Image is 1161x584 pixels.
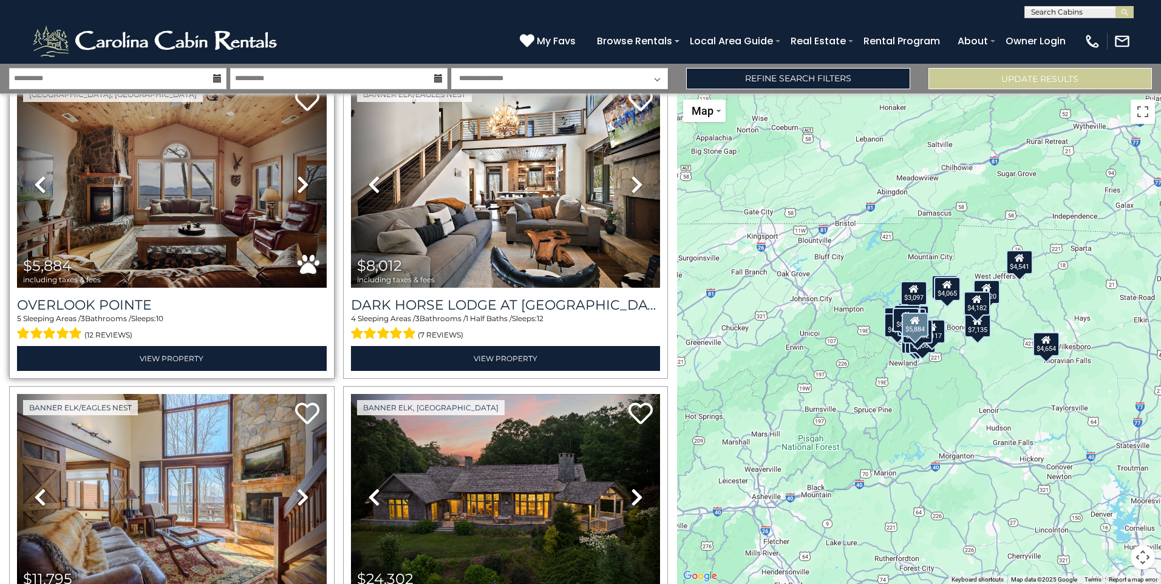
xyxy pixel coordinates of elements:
[591,30,678,52] a: Browse Rentals
[351,81,661,288] img: thumbnail_164375639.jpeg
[415,314,420,323] span: 3
[933,277,960,301] div: $4,065
[17,81,327,288] img: thumbnail_163477009.jpeg
[973,280,999,304] div: $5,020
[466,314,512,323] span: 1 Half Baths /
[1114,33,1131,50] img: mail-regular-white.png
[893,305,920,329] div: $5,698
[351,297,661,313] h3: Dark Horse Lodge at Eagles Nest
[23,257,72,274] span: $5,884
[357,400,505,415] a: Banner Elk, [GEOGRAPHIC_DATA]
[357,257,402,274] span: $8,012
[628,401,653,427] a: Add to favorites
[999,30,1072,52] a: Owner Login
[537,314,543,323] span: 12
[23,87,203,102] a: [GEOGRAPHIC_DATA], [GEOGRAPHIC_DATA]
[23,400,138,415] a: Banner Elk/Eagles Nest
[30,23,282,59] img: White-1-2.png
[785,30,852,52] a: Real Estate
[351,346,661,371] a: View Property
[537,33,576,49] span: My Favs
[81,314,85,323] span: 3
[902,305,928,330] div: $3,622
[684,30,779,52] a: Local Area Guide
[1006,250,1033,274] div: $4,541
[893,308,919,332] div: $8,012
[1084,576,1101,583] a: Terms (opens in new tab)
[418,327,463,343] span: (7 reviews)
[351,297,661,313] a: Dark Horse Lodge at [GEOGRAPHIC_DATA]
[295,401,319,427] a: Add to favorites
[1011,576,1077,583] span: Map data ©2025 Google
[351,313,661,342] div: Sleeping Areas / Bathrooms / Sleeps:
[901,281,927,305] div: $3,097
[84,327,132,343] span: (12 reviews)
[857,30,946,52] a: Rental Program
[1084,33,1101,50] img: phone-regular-white.png
[628,88,653,114] a: Add to favorites
[680,568,720,584] a: Open this area in Google Maps (opens a new window)
[952,576,1004,584] button: Keyboard shortcuts
[928,68,1152,89] button: Update Results
[901,330,928,354] div: $6,500
[17,346,327,371] a: View Property
[964,291,990,316] div: $4,182
[884,313,911,338] div: $6,768
[964,313,991,338] div: $7,135
[686,68,910,89] a: Refine Search Filters
[692,104,713,117] span: Map
[1131,545,1155,569] button: Map camera controls
[351,314,356,323] span: 4
[357,87,472,102] a: Banner Elk/Eagles Nest
[1131,100,1155,124] button: Toggle fullscreen view
[357,276,435,284] span: including taxes & fees
[156,314,163,323] span: 10
[17,314,21,323] span: 5
[1109,576,1157,583] a: Report a map error
[952,30,994,52] a: About
[902,319,932,344] div: $24,302
[902,313,928,337] div: $5,884
[1033,332,1060,356] div: $4,654
[17,297,327,313] a: Overlook Pointe
[520,33,579,49] a: My Favs
[680,568,720,584] img: Google
[17,313,327,342] div: Sleeping Areas / Bathrooms / Sleeps:
[23,276,101,284] span: including taxes & fees
[295,88,319,114] a: Add to favorites
[683,100,726,122] button: Change map style
[931,275,958,299] div: $4,615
